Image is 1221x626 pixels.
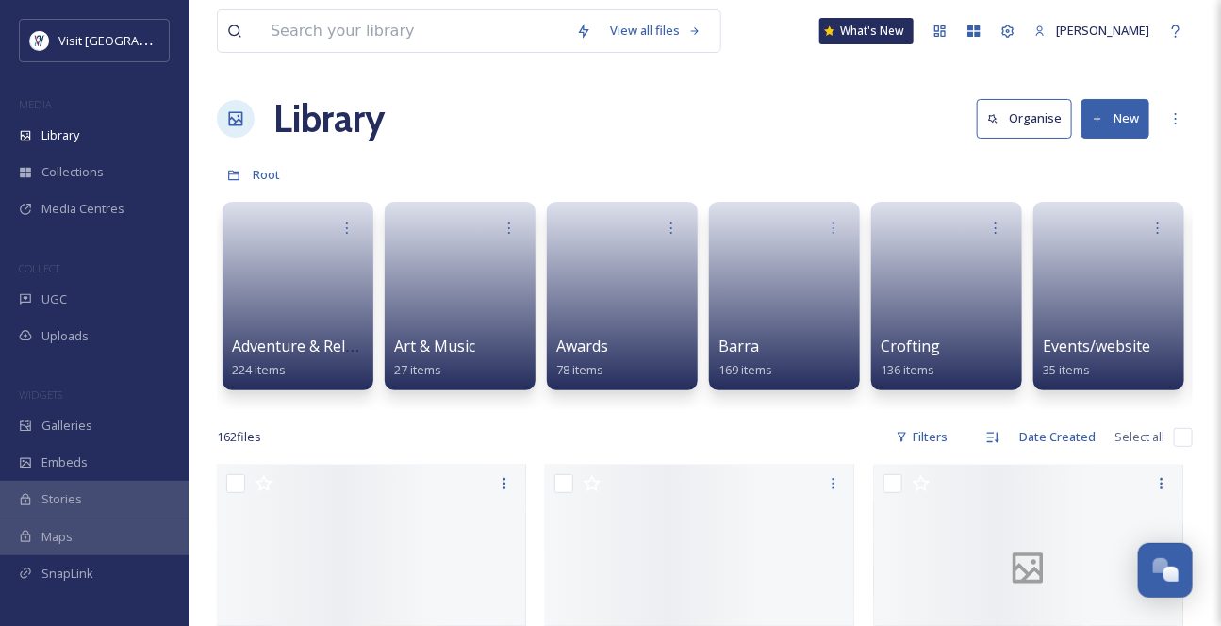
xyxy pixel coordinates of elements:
div: Filters [886,419,957,455]
span: 162 file s [217,428,261,446]
a: View all files [601,12,711,49]
span: 169 items [718,361,772,378]
a: Library [273,91,385,147]
span: 78 items [556,361,603,378]
a: Crofting136 items [881,338,940,378]
a: Barra169 items [718,338,772,378]
span: Media Centres [41,200,124,218]
a: Art & Music27 items [394,338,475,378]
span: 35 items [1043,361,1090,378]
span: Stories [41,490,82,508]
span: Awards [556,336,608,356]
span: Embeds [41,453,88,471]
span: 27 items [394,361,441,378]
span: Collections [41,163,104,181]
a: What's New [819,18,914,44]
span: Root [253,166,280,183]
span: MEDIA [19,97,52,111]
span: Select all [1114,428,1164,446]
a: Root [253,163,280,186]
span: Maps [41,528,73,546]
span: Galleries [41,417,92,435]
span: Library [41,126,79,144]
a: Adventure & Relaxation224 items [232,338,398,378]
span: Art & Music [394,336,475,356]
span: Uploads [41,327,89,345]
img: Untitled%20design%20%2897%29.png [30,31,49,50]
span: 224 items [232,361,286,378]
a: Awards78 items [556,338,608,378]
span: Barra [718,336,759,356]
span: Events/website [1043,336,1150,356]
a: Organise [977,99,1081,138]
button: New [1081,99,1149,138]
span: Visit [GEOGRAPHIC_DATA] [58,31,205,49]
span: UGC [41,290,67,308]
span: Adventure & Relaxation [232,336,398,356]
a: Events/website35 items [1043,338,1150,378]
span: SnapLink [41,565,93,583]
span: [PERSON_NAME] [1056,22,1149,39]
button: Organise [977,99,1072,138]
span: Crofting [881,336,940,356]
span: WIDGETS [19,387,62,402]
div: Date Created [1010,419,1105,455]
button: Open Chat [1138,543,1193,598]
span: 136 items [881,361,934,378]
input: Search your library [261,10,567,52]
a: [PERSON_NAME] [1025,12,1159,49]
span: COLLECT [19,261,59,275]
